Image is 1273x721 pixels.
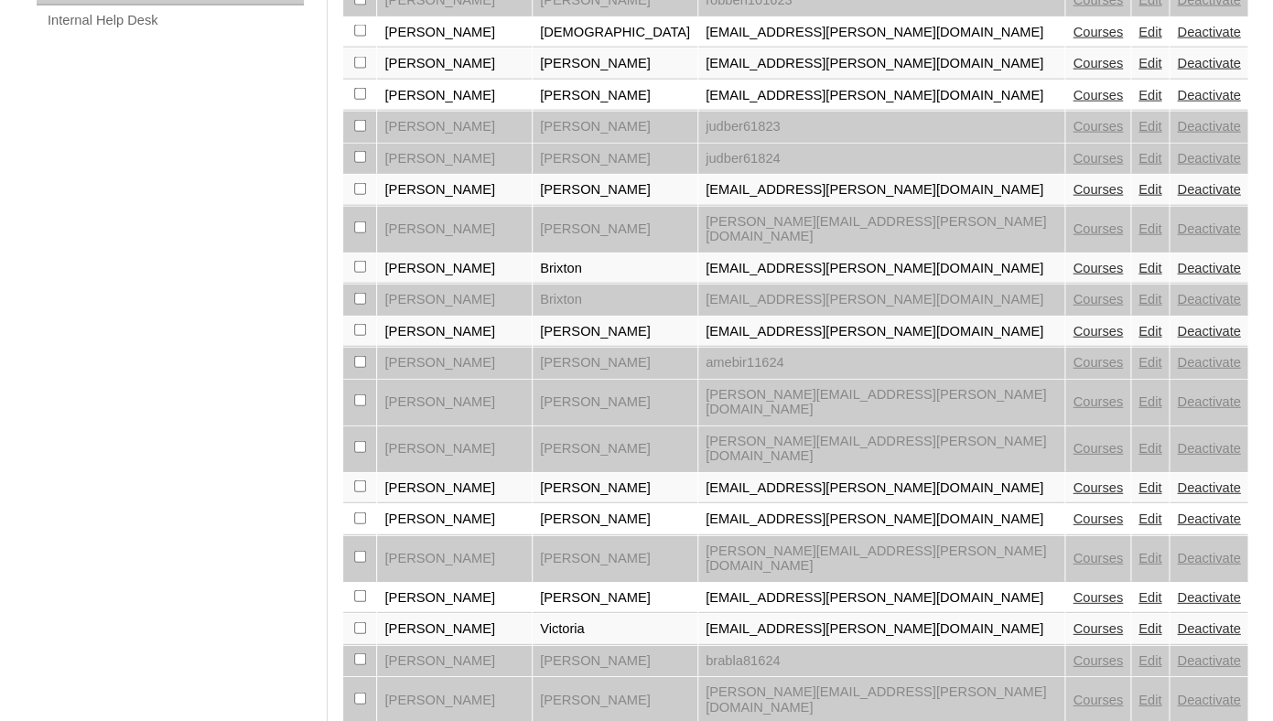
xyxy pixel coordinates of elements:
[698,175,1064,206] td: [EMAIL_ADDRESS][PERSON_NAME][DOMAIN_NAME]
[1177,88,1240,102] a: Deactivate
[377,207,532,253] td: [PERSON_NAME]
[533,175,697,206] td: [PERSON_NAME]
[1177,551,1240,565] a: Deactivate
[698,112,1064,143] td: judber61823
[377,646,532,677] td: [PERSON_NAME]
[46,9,304,32] a: Internal Help Desk
[533,348,697,379] td: [PERSON_NAME]
[533,285,697,316] td: Brixton
[1138,182,1161,197] a: Edit
[1073,25,1123,39] a: Courses
[1138,590,1161,605] a: Edit
[1073,151,1123,166] a: Courses
[1177,355,1240,370] a: Deactivate
[1177,292,1240,307] a: Deactivate
[698,17,1064,48] td: [EMAIL_ADDRESS][PERSON_NAME][DOMAIN_NAME]
[698,317,1064,348] td: [EMAIL_ADDRESS][PERSON_NAME][DOMAIN_NAME]
[533,48,697,80] td: [PERSON_NAME]
[1073,355,1123,370] a: Courses
[1138,25,1161,39] a: Edit
[377,473,532,504] td: [PERSON_NAME]
[377,614,532,645] td: [PERSON_NAME]
[1177,693,1240,707] a: Deactivate
[1138,551,1161,565] a: Edit
[533,504,697,535] td: [PERSON_NAME]
[1177,56,1240,70] a: Deactivate
[533,426,697,472] td: [PERSON_NAME]
[1073,693,1123,707] a: Courses
[1138,394,1161,409] a: Edit
[1138,480,1161,495] a: Edit
[1073,182,1123,197] a: Courses
[1073,394,1123,409] a: Courses
[377,48,532,80] td: [PERSON_NAME]
[533,380,697,425] td: [PERSON_NAME]
[1073,480,1123,495] a: Courses
[1073,590,1123,605] a: Courses
[698,207,1064,253] td: [PERSON_NAME][EMAIL_ADDRESS][PERSON_NAME][DOMAIN_NAME]
[533,614,697,645] td: Victoria
[533,112,697,143] td: [PERSON_NAME]
[698,81,1064,112] td: [EMAIL_ADDRESS][PERSON_NAME][DOMAIN_NAME]
[377,175,532,206] td: [PERSON_NAME]
[698,614,1064,645] td: [EMAIL_ADDRESS][PERSON_NAME][DOMAIN_NAME]
[533,583,697,614] td: [PERSON_NAME]
[1138,653,1161,668] a: Edit
[1177,324,1240,339] a: Deactivate
[1073,88,1123,102] a: Courses
[1073,441,1123,456] a: Courses
[1177,182,1240,197] a: Deactivate
[1138,221,1161,236] a: Edit
[377,81,532,112] td: [PERSON_NAME]
[1138,355,1161,370] a: Edit
[1073,221,1123,236] a: Courses
[533,144,697,175] td: [PERSON_NAME]
[377,426,532,472] td: [PERSON_NAME]
[698,646,1064,677] td: brabla81624
[377,536,532,582] td: [PERSON_NAME]
[1073,551,1123,565] a: Courses
[377,348,532,379] td: [PERSON_NAME]
[377,285,532,316] td: [PERSON_NAME]
[1177,221,1240,236] a: Deactivate
[1138,621,1161,636] a: Edit
[533,473,697,504] td: [PERSON_NAME]
[698,48,1064,80] td: [EMAIL_ADDRESS][PERSON_NAME][DOMAIN_NAME]
[1177,119,1240,134] a: Deactivate
[698,144,1064,175] td: judber61824
[533,646,697,677] td: [PERSON_NAME]
[1073,292,1123,307] a: Courses
[533,81,697,112] td: [PERSON_NAME]
[1073,56,1123,70] a: Courses
[698,285,1064,316] td: [EMAIL_ADDRESS][PERSON_NAME][DOMAIN_NAME]
[533,253,697,285] td: Brixton
[1138,261,1161,275] a: Edit
[377,583,532,614] td: [PERSON_NAME]
[1177,441,1240,456] a: Deactivate
[1177,511,1240,526] a: Deactivate
[1138,292,1161,307] a: Edit
[377,144,532,175] td: [PERSON_NAME]
[1138,88,1161,102] a: Edit
[533,207,697,253] td: [PERSON_NAME]
[377,317,532,348] td: [PERSON_NAME]
[698,536,1064,582] td: [PERSON_NAME][EMAIL_ADDRESS][PERSON_NAME][DOMAIN_NAME]
[1073,119,1123,134] a: Courses
[377,380,532,425] td: [PERSON_NAME]
[377,504,532,535] td: [PERSON_NAME]
[1073,261,1123,275] a: Courses
[1073,621,1123,636] a: Courses
[698,583,1064,614] td: [EMAIL_ADDRESS][PERSON_NAME][DOMAIN_NAME]
[1177,621,1240,636] a: Deactivate
[1073,324,1123,339] a: Courses
[1177,590,1240,605] a: Deactivate
[698,380,1064,425] td: [PERSON_NAME][EMAIL_ADDRESS][PERSON_NAME][DOMAIN_NAME]
[1177,653,1240,668] a: Deactivate
[1138,441,1161,456] a: Edit
[1177,480,1240,495] a: Deactivate
[1138,511,1161,526] a: Edit
[533,317,697,348] td: [PERSON_NAME]
[1138,151,1161,166] a: Edit
[533,17,697,48] td: [DEMOGRAPHIC_DATA]
[1073,511,1123,526] a: Courses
